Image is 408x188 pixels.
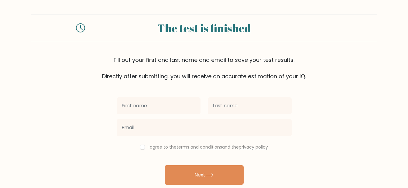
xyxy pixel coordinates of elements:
[177,144,222,150] a: terms and conditions
[208,97,292,114] input: Last name
[239,144,268,150] a: privacy policy
[117,97,201,114] input: First name
[31,56,377,80] div: Fill out your first and last name and email to save your test results. Directly after submitting,...
[148,144,268,150] label: I agree to the and the
[92,20,316,36] div: The test is finished
[165,165,244,185] button: Next
[117,119,292,136] input: Email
